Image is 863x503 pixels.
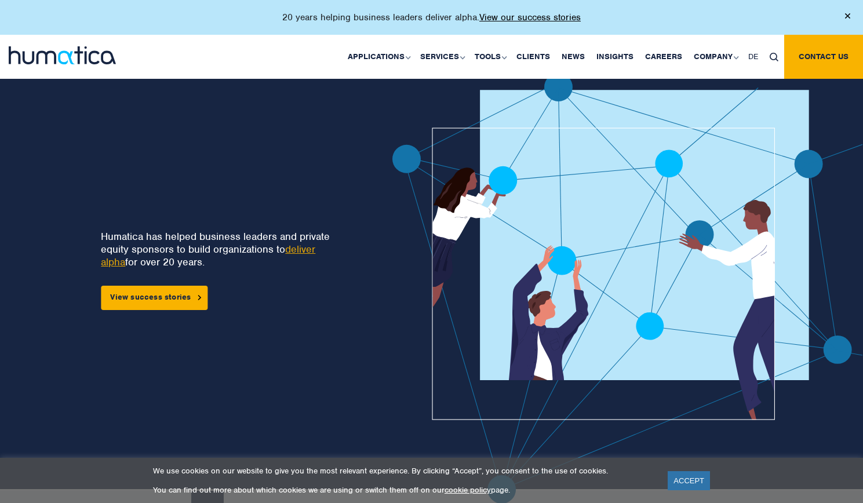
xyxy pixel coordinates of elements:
[342,35,414,79] a: Applications
[556,35,591,79] a: News
[784,35,863,79] a: Contact us
[688,35,742,79] a: Company
[198,295,201,300] img: arrowicon
[101,243,315,268] a: deliver alpha
[153,466,653,476] p: We use cookies on our website to give you the most relevant experience. By clicking “Accept”, you...
[101,286,207,310] a: View success stories
[770,53,778,61] img: search_icon
[591,35,639,79] a: Insights
[9,46,116,64] img: logo
[414,35,469,79] a: Services
[742,35,764,79] a: DE
[511,35,556,79] a: Clients
[469,35,511,79] a: Tools
[153,485,653,495] p: You can find out more about which cookies we are using or switch them off on our page.
[445,485,491,495] a: cookie policy
[748,52,758,61] span: DE
[101,230,354,268] p: Humatica has helped business leaders and private equity sponsors to build organizations to for ov...
[282,12,581,23] p: 20 years helping business leaders deliver alpha.
[479,12,581,23] a: View our success stories
[668,471,710,490] a: ACCEPT
[639,35,688,79] a: Careers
